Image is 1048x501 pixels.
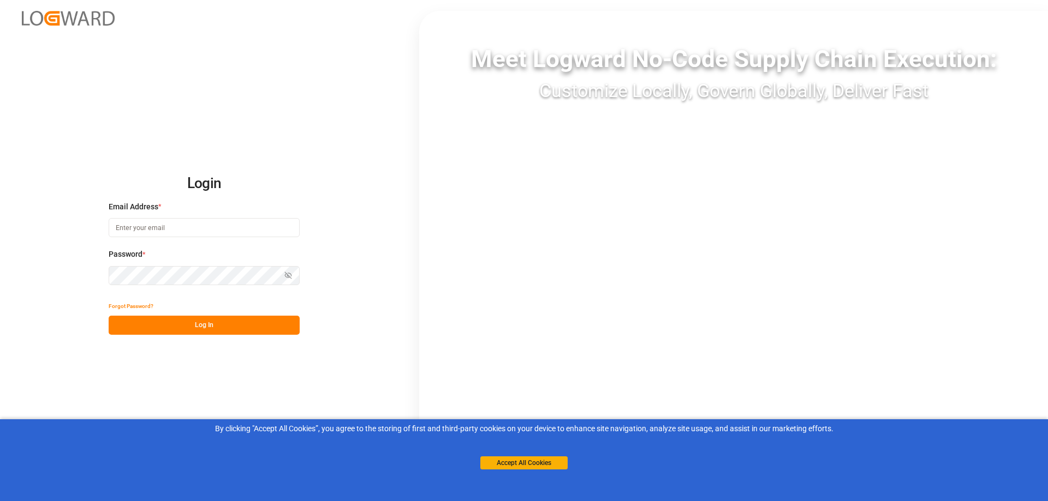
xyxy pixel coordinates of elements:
[109,201,158,213] span: Email Address
[419,77,1048,105] div: Customize Locally, Govern Globally, Deliver Fast
[8,423,1040,434] div: By clicking "Accept All Cookies”, you agree to the storing of first and third-party cookies on yo...
[419,41,1048,77] div: Meet Logward No-Code Supply Chain Execution:
[22,11,115,26] img: Logward_new_orange.png
[109,249,142,260] span: Password
[480,456,568,469] button: Accept All Cookies
[109,218,300,237] input: Enter your email
[109,297,153,316] button: Forgot Password?
[109,316,300,335] button: Log In
[109,166,300,201] h2: Login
